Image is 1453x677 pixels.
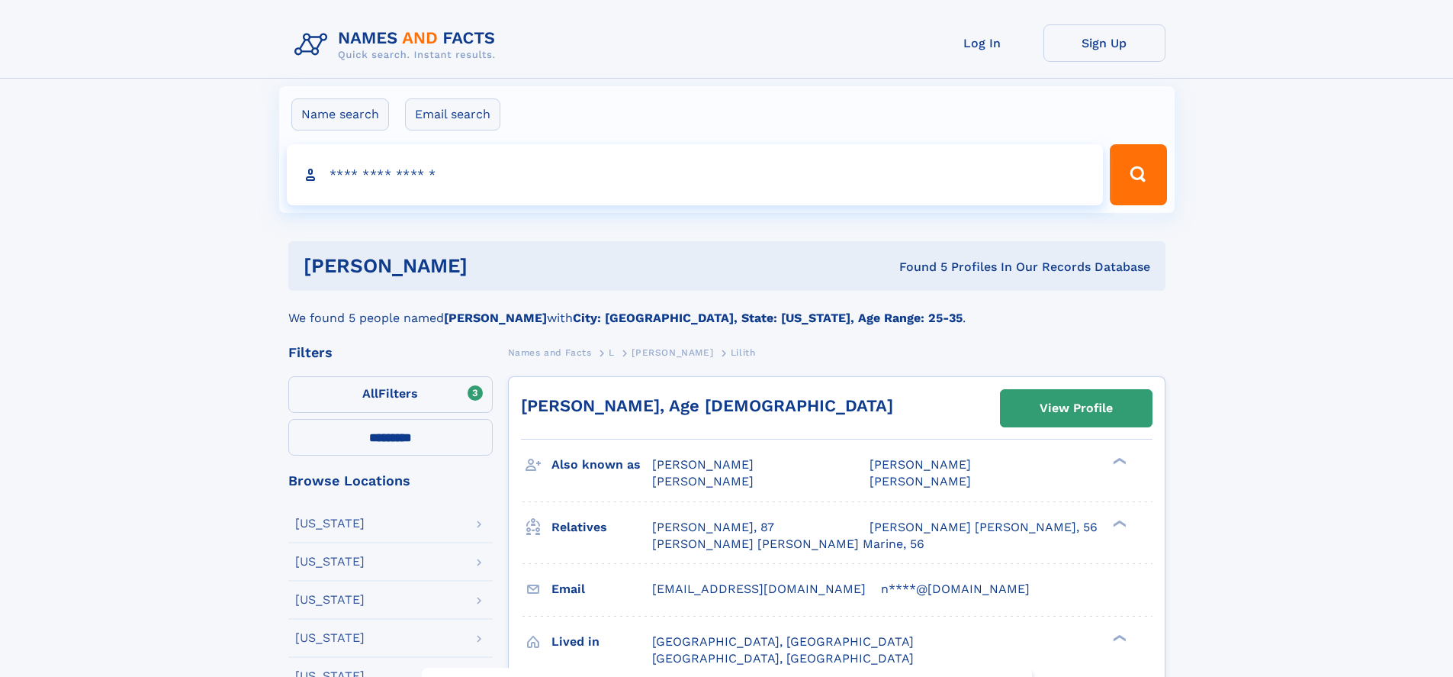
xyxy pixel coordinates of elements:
[291,98,389,131] label: Name search
[295,517,365,530] div: [US_STATE]
[551,514,652,540] h3: Relatives
[870,519,1098,536] a: [PERSON_NAME] [PERSON_NAME], 56
[551,576,652,602] h3: Email
[1040,391,1113,426] div: View Profile
[632,347,713,358] span: [PERSON_NAME]
[287,144,1104,205] input: search input
[609,343,615,362] a: L
[288,376,493,413] label: Filters
[609,347,615,358] span: L
[652,651,914,666] span: [GEOGRAPHIC_DATA], [GEOGRAPHIC_DATA]
[870,474,971,488] span: [PERSON_NAME]
[551,629,652,655] h3: Lived in
[652,582,866,596] span: [EMAIL_ADDRESS][DOMAIN_NAME]
[652,519,774,536] a: [PERSON_NAME], 87
[870,457,971,472] span: [PERSON_NAME]
[508,343,592,362] a: Names and Facts
[1110,144,1166,205] button: Search Button
[551,452,652,478] h3: Also known as
[652,457,754,472] span: [PERSON_NAME]
[1109,456,1127,466] div: ❯
[295,556,365,568] div: [US_STATE]
[288,291,1165,327] div: We found 5 people named with .
[652,536,924,553] a: [PERSON_NAME] [PERSON_NAME] Marine, 56
[405,98,500,131] label: Email search
[683,259,1150,276] div: Found 5 Profiles In Our Records Database
[632,343,713,362] a: [PERSON_NAME]
[288,24,508,66] img: Logo Names and Facts
[652,634,914,649] span: [GEOGRAPHIC_DATA], [GEOGRAPHIC_DATA]
[921,24,1043,62] a: Log In
[304,256,683,276] h1: [PERSON_NAME]
[573,311,963,325] b: City: [GEOGRAPHIC_DATA], State: [US_STATE], Age Range: 25-35
[1109,633,1127,643] div: ❯
[288,346,493,359] div: Filters
[1043,24,1165,62] a: Sign Up
[731,347,756,358] span: Lilith
[295,632,365,644] div: [US_STATE]
[295,594,365,606] div: [US_STATE]
[288,474,493,488] div: Browse Locations
[444,311,547,325] b: [PERSON_NAME]
[1109,518,1127,528] div: ❯
[521,396,893,415] a: [PERSON_NAME], Age [DEMOGRAPHIC_DATA]
[652,474,754,488] span: [PERSON_NAME]
[1001,390,1152,427] a: View Profile
[362,386,378,401] span: All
